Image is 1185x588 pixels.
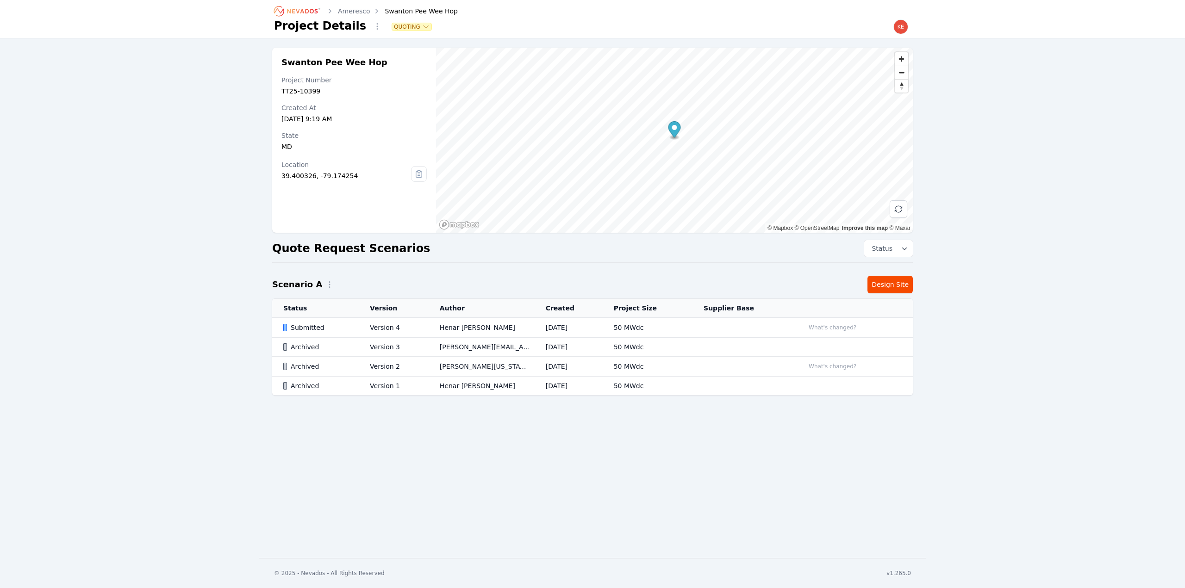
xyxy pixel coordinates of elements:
[281,103,427,112] div: Created At
[272,318,913,338] tr: SubmittedVersion 4Henar [PERSON_NAME][DATE]50 MWdcWhat's changed?
[864,240,913,257] button: Status
[603,299,692,318] th: Project Size
[603,318,692,338] td: 50 MWdc
[274,4,458,19] nav: Breadcrumb
[272,377,913,396] tr: ArchivedVersion 1Henar [PERSON_NAME][DATE]50 MWdc
[692,299,793,318] th: Supplier Base
[281,57,427,68] h2: Swanton Pee Wee Hop
[429,377,535,396] td: Henar [PERSON_NAME]
[429,357,535,377] td: [PERSON_NAME][US_STATE]
[535,357,603,377] td: [DATE]
[392,23,431,31] button: Quoting
[805,322,861,333] button: What's changed?
[338,6,370,16] a: Ameresco
[283,381,354,390] div: Archived
[274,569,385,577] div: © 2025 - Nevados - All Rights Reserved
[842,225,888,231] a: Improve this map
[281,87,427,96] div: TT25-10399
[359,357,429,377] td: Version 2
[272,241,430,256] h2: Quote Request Scenarios
[281,160,411,169] div: Location
[439,219,480,230] a: Mapbox homepage
[535,299,603,318] th: Created
[281,75,427,85] div: Project Number
[886,569,911,577] div: v1.265.0
[359,299,429,318] th: Version
[359,318,429,338] td: Version 4
[272,278,322,291] h2: Scenario A
[272,338,913,357] tr: ArchivedVersion 3[PERSON_NAME][EMAIL_ADDRESS][DOMAIN_NAME][DATE]50 MWdc
[372,6,457,16] div: Swanton Pee Wee Hop
[281,171,411,180] div: 39.400326, -79.174254
[429,299,535,318] th: Author
[283,342,354,352] div: Archived
[535,338,603,357] td: [DATE]
[767,225,793,231] a: Mapbox
[668,121,680,140] div: Map marker
[283,323,354,332] div: Submitted
[893,19,908,34] img: kevin.west@nevados.solar
[429,338,535,357] td: [PERSON_NAME][EMAIL_ADDRESS][DOMAIN_NAME]
[281,131,427,140] div: State
[895,52,908,66] button: Zoom in
[603,357,692,377] td: 50 MWdc
[868,244,892,253] span: Status
[603,338,692,357] td: 50 MWdc
[895,66,908,79] button: Zoom out
[795,225,840,231] a: OpenStreetMap
[436,48,913,233] canvas: Map
[359,338,429,357] td: Version 3
[895,79,908,93] button: Reset bearing to north
[274,19,366,33] h1: Project Details
[281,142,427,151] div: MD
[603,377,692,396] td: 50 MWdc
[535,318,603,338] td: [DATE]
[535,377,603,396] td: [DATE]
[889,225,911,231] a: Maxar
[867,276,913,293] a: Design Site
[272,357,913,377] tr: ArchivedVersion 2[PERSON_NAME][US_STATE][DATE]50 MWdcWhat's changed?
[359,377,429,396] td: Version 1
[283,362,354,371] div: Archived
[895,80,908,93] span: Reset bearing to north
[429,318,535,338] td: Henar [PERSON_NAME]
[281,114,427,124] div: [DATE] 9:19 AM
[805,361,861,371] button: What's changed?
[272,299,359,318] th: Status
